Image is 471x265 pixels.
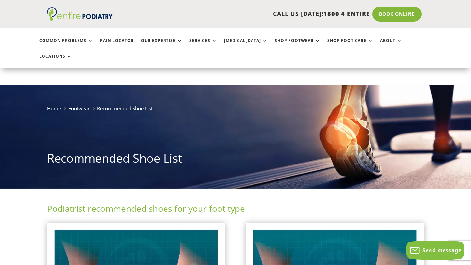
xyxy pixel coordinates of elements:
[47,203,424,218] h2: Podiatrist recommended shoes for your foot type
[372,7,422,22] a: Book Online
[224,39,268,53] a: [MEDICAL_DATA]
[189,39,217,53] a: Services
[134,10,370,18] p: CALL US [DATE]!
[47,7,113,21] img: logo (1)
[39,39,93,53] a: Common Problems
[47,105,61,112] a: Home
[47,16,113,22] a: Entire Podiatry
[380,39,402,53] a: About
[97,105,153,112] span: Recommended Shoe List
[100,39,134,53] a: Pain Locator
[39,54,72,68] a: Locations
[47,150,424,170] h1: Recommended Shoe List
[323,10,370,18] span: 1800 4 ENTIRE
[141,39,182,53] a: Our Expertise
[275,39,320,53] a: Shop Footwear
[327,39,373,53] a: Shop Foot Care
[47,104,424,117] nav: breadcrumb
[68,105,90,112] a: Footwear
[422,247,461,254] span: Send message
[406,241,464,260] button: Send message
